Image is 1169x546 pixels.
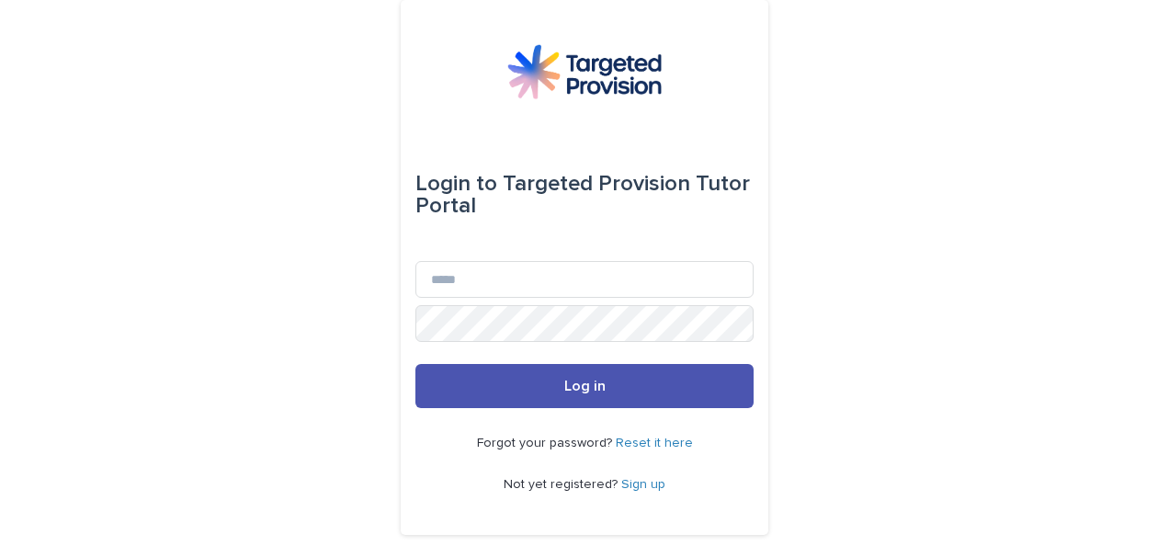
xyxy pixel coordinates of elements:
button: Log in [415,364,754,408]
a: Reset it here [616,437,693,449]
span: Forgot your password? [477,437,616,449]
img: M5nRWzHhSzIhMunXDL62 [507,44,662,99]
span: Login to [415,173,497,195]
div: Targeted Provision Tutor Portal [415,158,754,232]
span: Log in [564,379,606,393]
a: Sign up [621,478,665,491]
span: Not yet registered? [504,478,621,491]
